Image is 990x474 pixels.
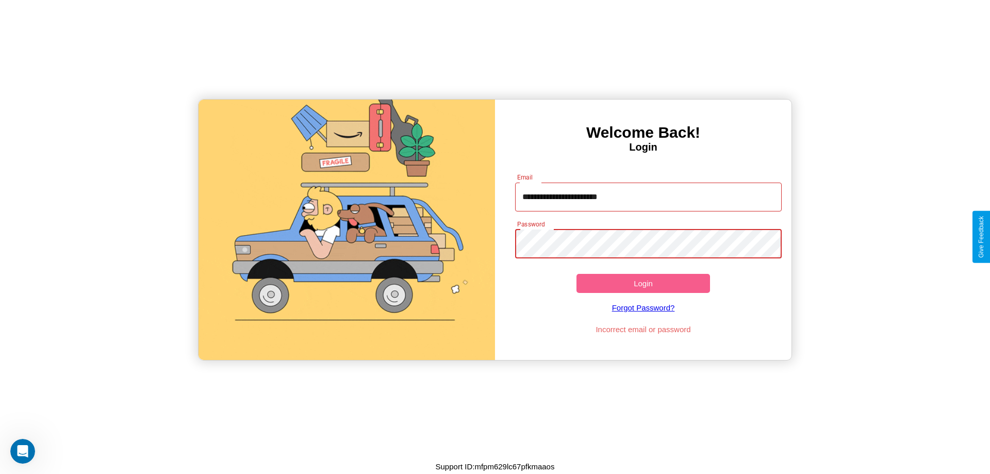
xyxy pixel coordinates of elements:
label: Password [517,220,544,228]
button: Login [576,274,710,293]
p: Incorrect email or password [510,322,777,336]
div: Give Feedback [978,216,985,258]
p: Support ID: mfpm629lc67pfkmaaos [436,460,555,473]
img: gif [199,100,495,360]
a: Forgot Password? [510,293,777,322]
label: Email [517,173,533,182]
iframe: Intercom live chat [10,439,35,464]
h3: Welcome Back! [495,124,791,141]
h4: Login [495,141,791,153]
